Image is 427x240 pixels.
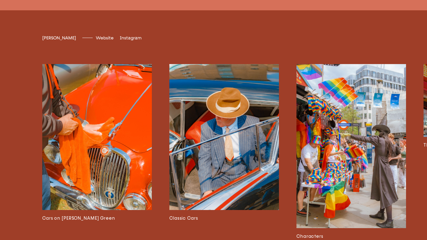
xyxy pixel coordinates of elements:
span: Instagram [120,35,141,41]
a: Characters [296,64,406,240]
h3: Classic Cars [169,215,279,222]
a: Classic Cars [169,64,279,240]
a: Cars on [PERSON_NAME] Green [42,64,152,240]
span: [PERSON_NAME] [42,35,76,41]
span: Website [96,35,114,41]
h3: Characters [296,233,406,240]
a: Instagram[URL][DOMAIN_NAME][DOMAIN_NAME] [120,35,141,41]
a: Website[DOMAIN_NAME] [96,35,114,41]
h3: Cars on [PERSON_NAME] Green [42,215,152,222]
